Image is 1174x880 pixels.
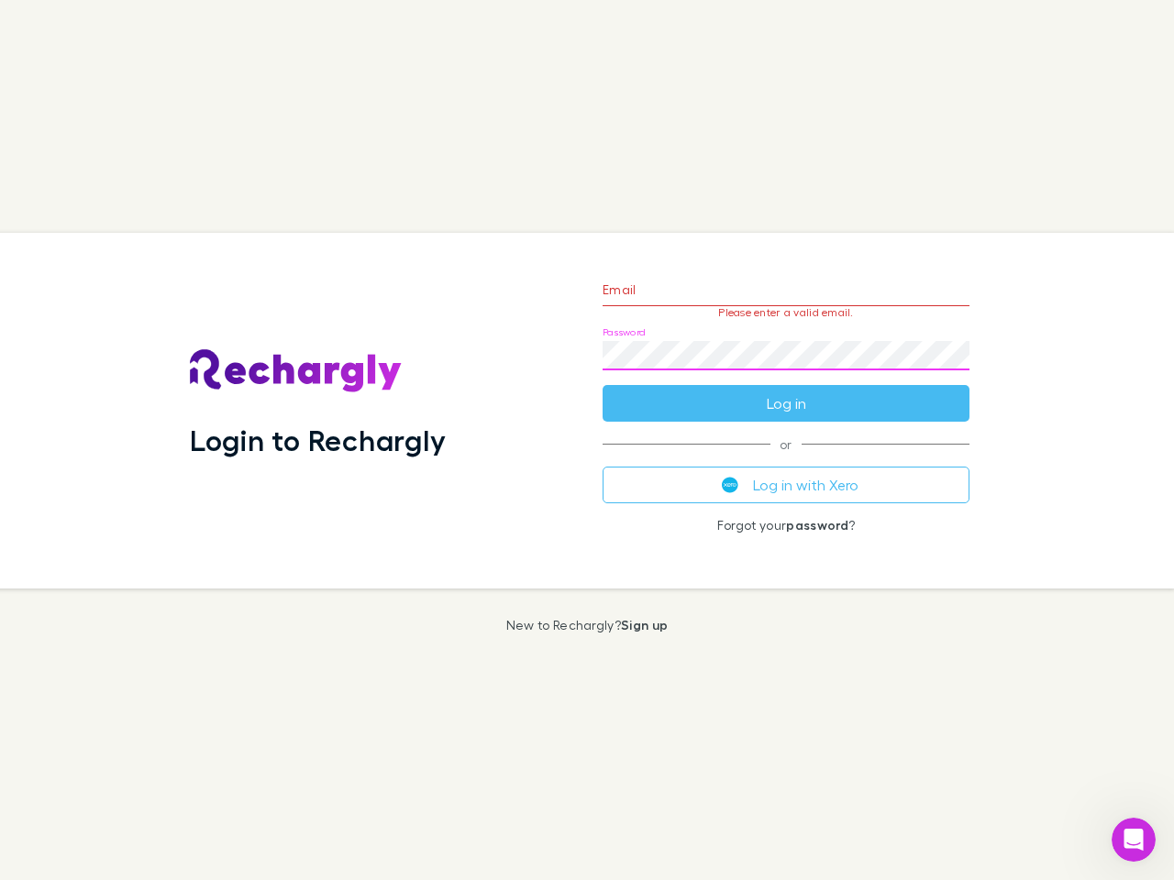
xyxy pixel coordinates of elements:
[603,306,969,319] p: Please enter a valid email.
[603,444,969,445] span: or
[603,467,969,503] button: Log in with Xero
[506,618,669,632] p: New to Rechargly?
[1112,818,1156,862] iframe: Intercom live chat
[722,477,738,493] img: Xero's logo
[621,617,668,632] a: Sign up
[603,325,646,339] label: Password
[603,518,969,533] p: Forgot your ?
[603,385,969,422] button: Log in
[786,517,848,533] a: password
[190,349,403,393] img: Rechargly's Logo
[190,423,446,457] h1: Login to Rechargly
